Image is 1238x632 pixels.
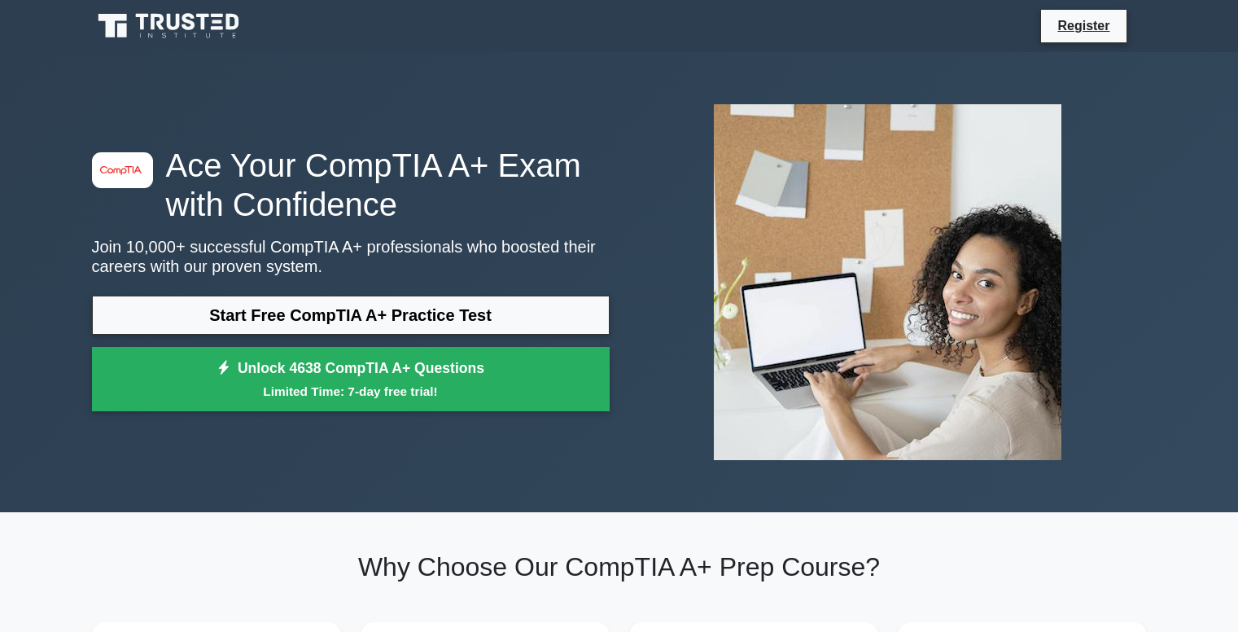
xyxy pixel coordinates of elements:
h2: Why Choose Our CompTIA A+ Prep Course? [92,551,1147,582]
p: Join 10,000+ successful CompTIA A+ professionals who boosted their careers with our proven system. [92,237,610,276]
small: Limited Time: 7-day free trial! [112,382,589,401]
a: Unlock 4638 CompTIA A+ QuestionsLimited Time: 7-day free trial! [92,347,610,412]
h1: Ace Your CompTIA A+ Exam with Confidence [92,146,610,224]
a: Register [1048,15,1119,36]
a: Start Free CompTIA A+ Practice Test [92,296,610,335]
